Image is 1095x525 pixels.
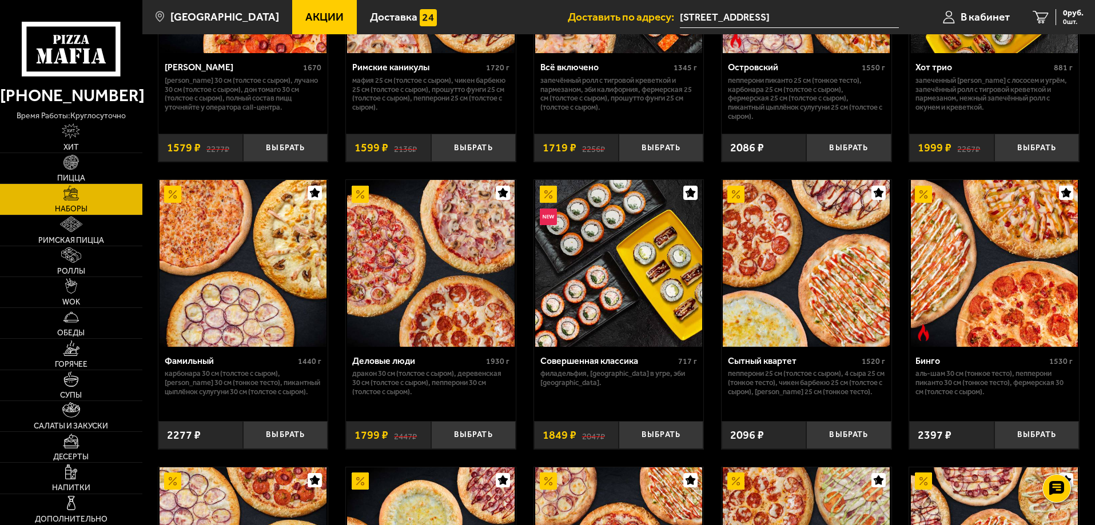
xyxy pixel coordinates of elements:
[370,11,417,22] span: Доставка
[170,11,279,22] span: [GEOGRAPHIC_DATA]
[728,76,885,122] p: Пепперони Пиканто 25 см (тонкое тесто), Карбонара 25 см (толстое с сыром), Фермерская 25 см (толс...
[303,63,321,73] span: 1670
[722,180,891,347] a: АкционныйСытный квартет
[540,186,557,203] img: Акционный
[918,430,951,441] span: 2397 ₽
[915,324,932,341] img: Острое блюдо
[352,472,369,490] img: Акционный
[486,356,509,366] span: 1930 г
[994,134,1079,162] button: Выбрать
[727,186,744,203] img: Акционный
[674,63,697,73] span: 1345 г
[305,11,344,22] span: Акции
[915,369,1073,396] p: Аль-Шам 30 см (тонкое тесто), Пепперони Пиканто 30 см (тонкое тесто), Фермерская 30 см (толстое с...
[915,62,1051,73] div: Хот трио
[53,453,89,461] span: Десерты
[394,142,417,154] s: 2136 ₽
[918,142,951,154] span: 1999 ₽
[994,421,1079,449] button: Выбрать
[55,360,87,368] span: Горячее
[806,421,891,449] button: Выбрать
[165,76,322,113] p: [PERSON_NAME] 30 см (толстое с сыром), Лучано 30 см (толстое с сыром), Дон Томаго 30 см (толстое ...
[355,430,388,441] span: 1799 ₽
[346,180,516,347] a: АкционныйДеловые люди
[1063,18,1084,25] span: 0 шт.
[57,174,85,182] span: Пицца
[730,142,764,154] span: 2086 ₽
[961,11,1010,22] span: В кабинет
[167,142,201,154] span: 1579 ₽
[1063,9,1084,17] span: 0 руб.
[160,180,326,347] img: Фамильный
[486,63,509,73] span: 1720 г
[352,369,509,396] p: Дракон 30 см (толстое с сыром), Деревенская 30 см (толстое с сыром), Пепперони 30 см (толстое с с...
[164,186,181,203] img: Акционный
[352,76,509,113] p: Мафия 25 см (толстое с сыром), Чикен Барбекю 25 см (толстое с сыром), Прошутто Фунги 25 см (толст...
[164,472,181,490] img: Акционный
[540,472,557,490] img: Акционный
[727,472,744,490] img: Акционный
[431,421,516,449] button: Выбрать
[394,430,417,441] s: 2447 ₽
[543,430,576,441] span: 1849 ₽
[52,484,90,492] span: Напитки
[723,180,890,347] img: Сытный квартет
[915,472,932,490] img: Акционный
[57,267,85,275] span: Роллы
[543,142,576,154] span: 1719 ₽
[911,180,1078,347] img: Бинго
[582,142,605,154] s: 2256 ₽
[60,391,82,399] span: Супы
[619,134,703,162] button: Выбрать
[298,356,321,366] span: 1440 г
[727,31,744,48] img: Острое блюдо
[540,62,671,73] div: Всё включено
[1049,356,1073,366] span: 1530 г
[431,134,516,162] button: Выбрать
[352,62,483,73] div: Римские каникулы
[540,209,557,226] img: Новинка
[806,134,891,162] button: Выбрать
[915,355,1046,366] div: Бинго
[165,62,301,73] div: [PERSON_NAME]
[1054,63,1073,73] span: 881 г
[728,369,885,396] p: Пепперони 25 см (толстое с сыром), 4 сыра 25 см (тонкое тесто), Чикен Барбекю 25 см (толстое с сы...
[347,180,514,347] img: Деловые люди
[728,62,859,73] div: Островский
[165,369,322,396] p: Карбонара 30 см (толстое с сыром), [PERSON_NAME] 30 см (тонкое тесто), Пикантный цыплёнок сулугун...
[680,7,899,28] input: Ваш адрес доставки
[915,186,932,203] img: Акционный
[206,142,229,154] s: 2277 ₽
[862,63,885,73] span: 1550 г
[63,143,79,151] span: Хит
[355,142,388,154] span: 1599 ₽
[38,237,104,245] span: Римская пицца
[678,356,697,366] span: 717 г
[55,205,87,213] span: Наборы
[243,421,328,449] button: Выбрать
[957,142,980,154] s: 2267 ₽
[540,76,698,113] p: Запечённый ролл с тигровой креветкой и пармезаном, Эби Калифорния, Фермерская 25 см (толстое с сы...
[158,180,328,347] a: АкционныйФамильный
[167,430,201,441] span: 2277 ₽
[243,134,328,162] button: Выбрать
[862,356,885,366] span: 1520 г
[540,369,698,387] p: Филадельфия, [GEOGRAPHIC_DATA] в угре, Эби [GEOGRAPHIC_DATA].
[35,515,107,523] span: Дополнительно
[535,180,702,347] img: Совершенная классика
[352,355,483,366] div: Деловые люди
[534,180,704,347] a: АкционныйНовинкаСовершенная классика
[420,9,437,26] img: 15daf4d41897b9f0e9f617042186c801.svg
[568,11,680,22] span: Доставить по адресу:
[730,430,764,441] span: 2096 ₽
[34,422,108,430] span: Салаты и закуски
[619,421,703,449] button: Выбрать
[915,76,1073,113] p: Запеченный [PERSON_NAME] с лососем и угрём, Запечённый ролл с тигровой креветкой и пармезаном, Не...
[582,430,605,441] s: 2047 ₽
[728,355,859,366] div: Сытный квартет
[352,186,369,203] img: Акционный
[540,355,676,366] div: Совершенная классика
[62,298,80,306] span: WOK
[909,180,1079,347] a: АкционныйОстрое блюдоБинго
[57,329,85,337] span: Обеды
